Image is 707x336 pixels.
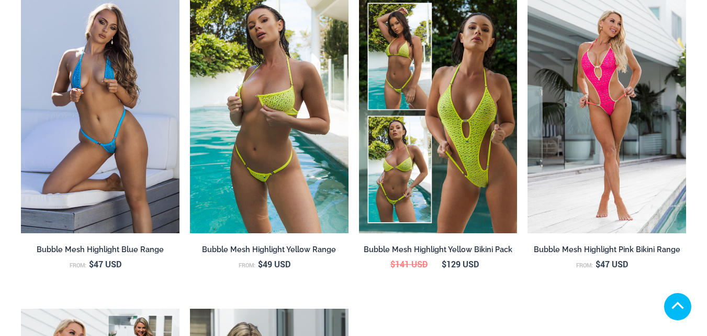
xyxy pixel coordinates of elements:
a: Bubble Mesh Highlight Blue Range [21,245,179,258]
a: Bubble Mesh Highlight Yellow Range [190,245,349,258]
h2: Bubble Mesh Highlight Blue Range [21,245,179,255]
span: $ [258,258,263,269]
bdi: 49 USD [258,258,290,269]
bdi: 47 USD [596,258,628,269]
span: $ [89,258,94,269]
span: $ [442,258,446,269]
a: Bubble Mesh Highlight Pink Bikini Range [528,245,686,258]
bdi: 129 USD [442,258,479,269]
bdi: 47 USD [89,258,121,269]
bdi: 141 USD [390,258,428,269]
h2: Bubble Mesh Highlight Yellow Bikini Pack [359,245,518,255]
h2: Bubble Mesh Highlight Pink Bikini Range [528,245,686,255]
h2: Bubble Mesh Highlight Yellow Range [190,245,349,255]
span: From: [576,262,593,269]
span: $ [596,258,600,269]
span: $ [390,258,395,269]
span: From: [239,262,255,269]
a: Bubble Mesh Highlight Yellow Bikini Pack [359,245,518,258]
span: From: [70,262,86,269]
